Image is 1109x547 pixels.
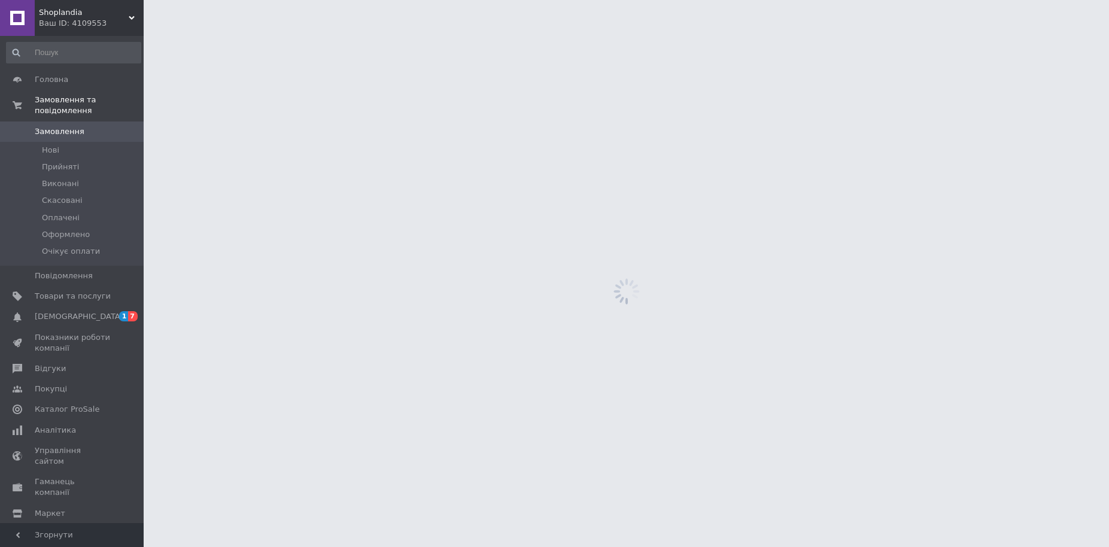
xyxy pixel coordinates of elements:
span: Каталог ProSale [35,404,99,415]
span: Покупці [35,384,67,394]
span: Оплачені [42,212,80,223]
input: Пошук [6,42,141,63]
span: Оформлено [42,229,90,240]
span: Показники роботи компанії [35,332,111,354]
span: Очікує оплати [42,246,100,257]
span: Виконані [42,178,79,189]
span: 1 [119,311,129,321]
span: Товари та послуги [35,291,111,302]
span: Управління сайтом [35,445,111,467]
span: Маркет [35,508,65,519]
span: Аналітика [35,425,76,436]
span: Прийняті [42,162,79,172]
span: Замовлення та повідомлення [35,95,144,116]
span: Нові [42,145,59,156]
span: Головна [35,74,68,85]
span: Замовлення [35,126,84,137]
span: Повідомлення [35,271,93,281]
span: Скасовані [42,195,83,206]
span: Гаманець компанії [35,476,111,498]
span: 7 [128,311,138,321]
span: Відгуки [35,363,66,374]
span: [DEMOGRAPHIC_DATA] [35,311,123,322]
div: Ваш ID: 4109553 [39,18,144,29]
img: spinner_grey-bg-hcd09dd2d8f1a785e3413b09b97f8118e7.gif [610,275,643,308]
span: Shoplandia [39,7,129,18]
